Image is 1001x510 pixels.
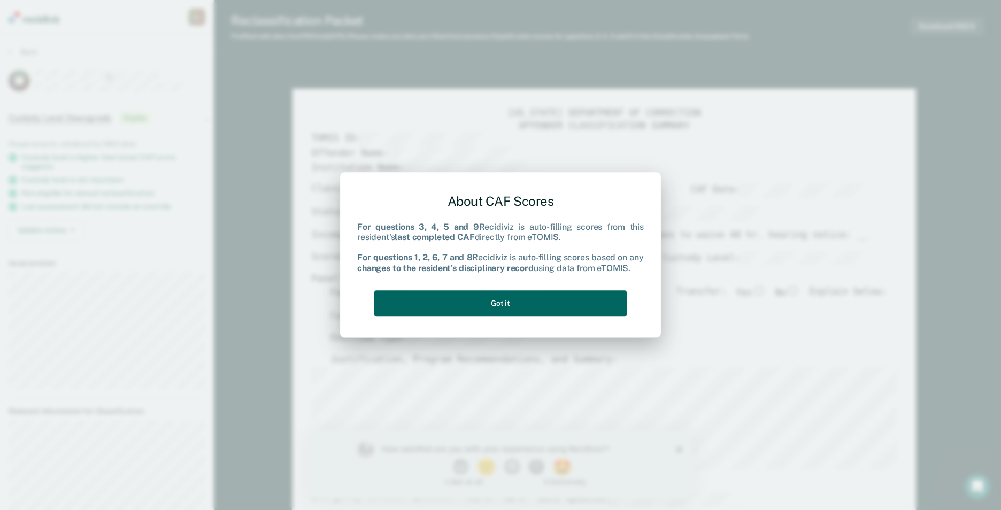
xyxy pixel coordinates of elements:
div: 5 - Extremely [235,48,336,55]
div: Close survey [367,16,373,22]
div: How satisfied are you with your experience using Recidiviz? [73,14,320,24]
button: 2 [167,29,189,45]
button: 5 [243,29,265,45]
div: Recidiviz is auto-filling scores from this resident's directly from eTOMIS. Recidiviz is auto-fil... [357,222,644,273]
img: Profile image for Kim [47,11,64,28]
button: 3 [195,29,213,45]
b: changes to the resident's disciplinary record [357,263,534,273]
b: For questions 3, 4, 5 and 9 [357,222,479,232]
b: For questions 1, 2, 6, 7 and 8 [357,253,472,263]
div: 1 - Not at all [73,48,174,55]
b: last completed CAF [395,232,474,242]
button: 4 [219,29,238,45]
button: 1 [143,29,162,45]
div: About CAF Scores [357,185,644,218]
button: Got it [374,290,627,316]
